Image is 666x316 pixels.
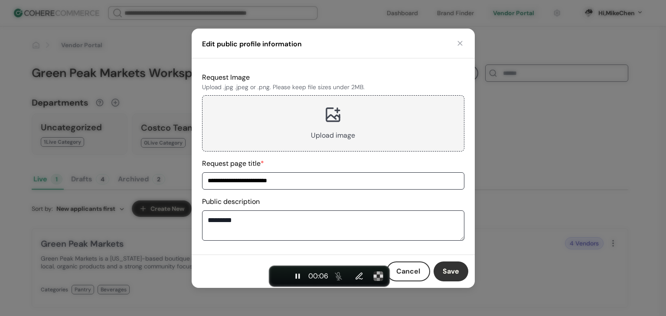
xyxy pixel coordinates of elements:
[202,197,260,206] label: Public description
[434,261,468,281] button: Save
[202,73,464,92] label: Request Image
[202,39,302,49] div: Edit public profile information
[202,159,264,168] label: Request page title
[202,83,464,92] div: Upload .jpg .jpeg or .png. Please keep file sizes under 2MB.
[386,261,430,281] button: Cancel
[311,130,355,141] div: Upload image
